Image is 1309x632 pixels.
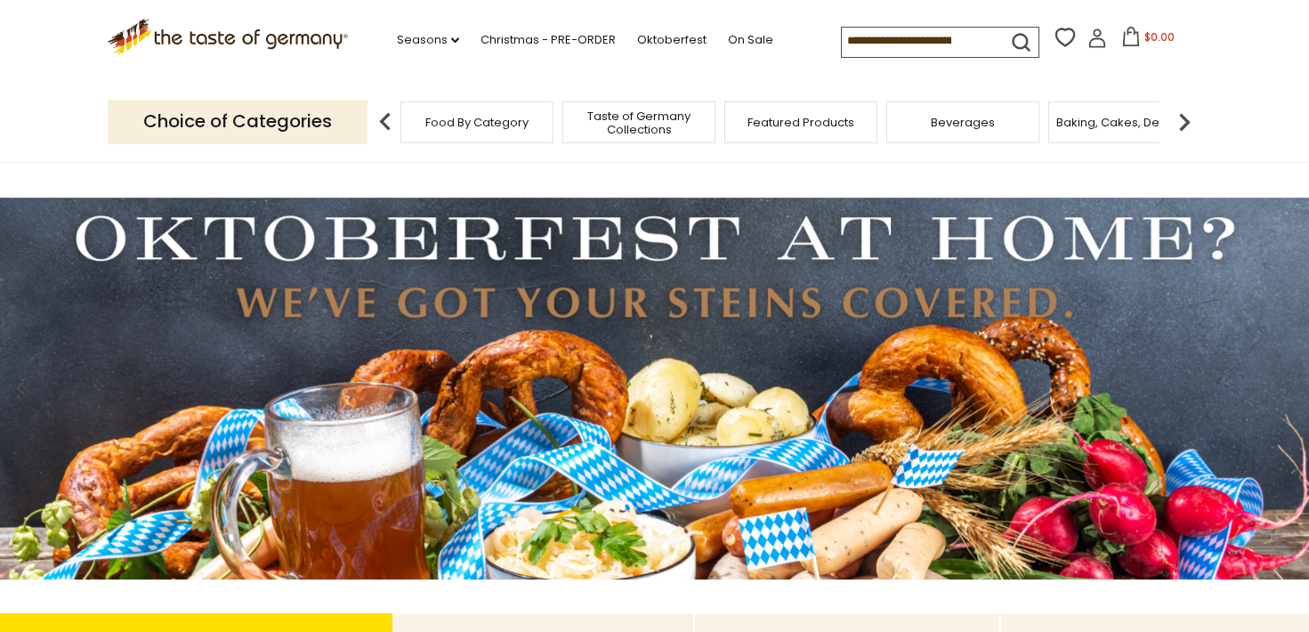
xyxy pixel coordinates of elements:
a: Beverages [931,116,995,129]
a: Seasons [397,30,459,50]
p: Choice of Categories [108,100,368,143]
a: On Sale [728,30,773,50]
a: Food By Category [425,116,529,129]
button: $0.00 [1111,27,1186,53]
a: Oktoberfest [637,30,707,50]
a: Baking, Cakes, Desserts [1056,116,1194,129]
a: Featured Products [747,116,854,129]
a: Christmas - PRE-ORDER [481,30,616,50]
span: $0.00 [1144,29,1175,45]
img: next arrow [1167,104,1202,140]
a: Taste of Germany Collections [568,109,710,136]
img: previous arrow [368,104,403,140]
